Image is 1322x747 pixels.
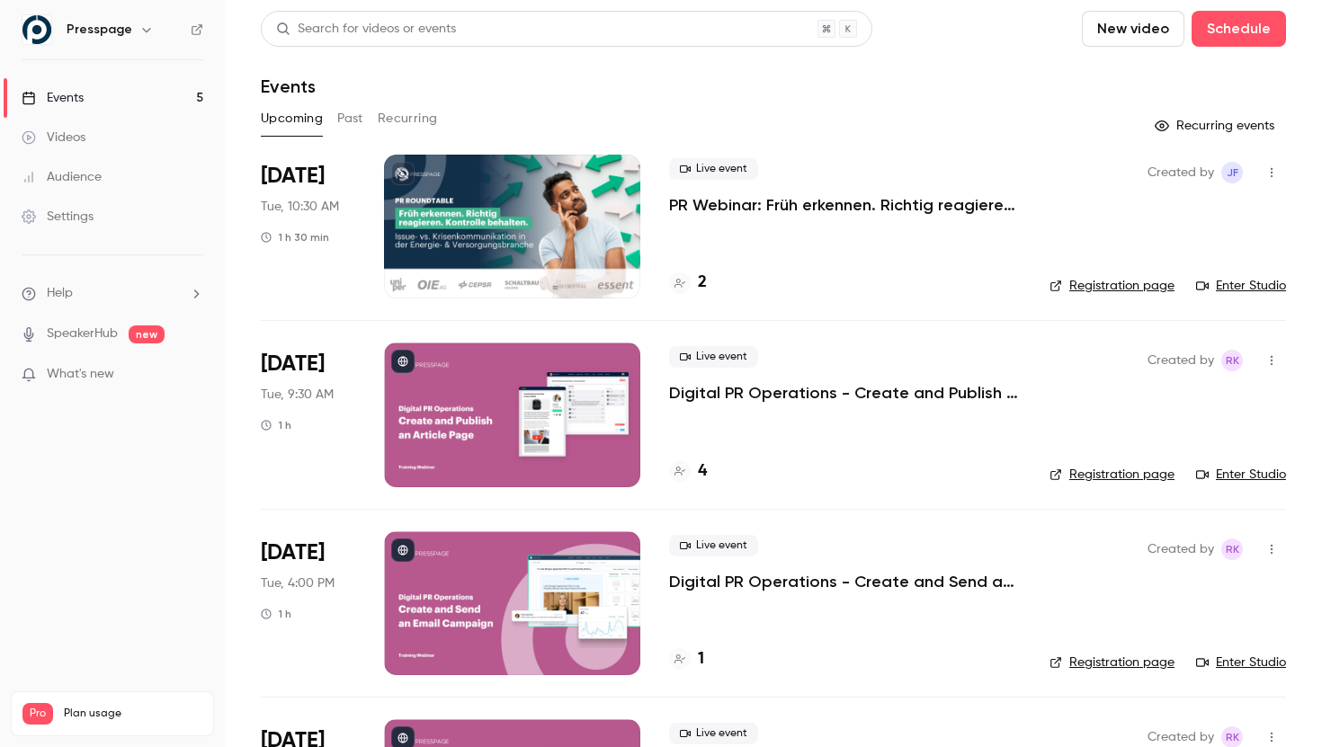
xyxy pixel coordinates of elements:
div: Sep 30 Tue, 10:30 AM (Europe/Berlin) [261,155,355,298]
span: Robin Kleine [1221,538,1243,560]
div: 1 h 30 min [261,230,329,245]
span: Created by [1148,162,1214,183]
button: New video [1082,11,1184,47]
span: JF [1227,162,1238,183]
span: Tue, 9:30 AM [261,386,334,404]
div: 1 h [261,418,291,432]
div: Audience [22,168,102,186]
span: Created by [1148,538,1214,560]
span: Live event [669,346,758,368]
span: Live event [669,535,758,556]
h4: 4 [698,459,707,484]
a: 2 [669,271,707,295]
h1: Events [261,76,316,97]
span: Tue, 4:00 PM [261,574,335,592]
a: 1 [669,647,704,671]
a: Enter Studio [1196,654,1286,671]
button: Recurring [378,104,438,133]
div: Nov 18 Tue, 4:00 PM (Europe/Amsterdam) [261,531,355,675]
div: Nov 4 Tue, 9:30 AM (Europe/Amsterdam) [261,342,355,486]
span: Live event [669,158,758,180]
a: Digital PR Operations - Create and Send an Email Campaign [669,571,1021,592]
div: Videos [22,129,85,147]
span: Tue, 10:30 AM [261,198,339,216]
span: new [129,325,165,343]
span: RK [1226,350,1239,371]
a: Registration page [1050,277,1175,295]
div: Search for videos or events [276,20,456,39]
img: Presspage [22,15,51,44]
span: Robin Kleine [1221,350,1243,371]
button: Recurring events [1147,111,1286,140]
span: What's new [47,365,114,384]
span: Help [47,284,73,303]
span: Plan usage [64,707,202,721]
div: Events [22,89,84,107]
a: Enter Studio [1196,277,1286,295]
a: PR Webinar: Früh erkennen. Richtig reagieren. Kontrolle behalten. [669,194,1021,216]
iframe: Noticeable Trigger [182,367,203,383]
a: 4 [669,459,707,484]
span: Created by [1148,350,1214,371]
button: Upcoming [261,104,323,133]
h4: 2 [698,271,707,295]
span: Live event [669,723,758,744]
div: Settings [22,208,94,226]
span: Jesse Finn-Brown [1221,162,1243,183]
span: [DATE] [261,350,325,378]
button: Past [337,104,363,133]
h6: Presspage [67,21,132,39]
span: RK [1226,538,1239,560]
a: Digital PR Operations - Create and Publish an Article Page [669,382,1021,404]
h4: 1 [698,647,704,671]
a: Registration page [1050,466,1175,484]
a: SpeakerHub [47,325,118,343]
li: help-dropdown-opener [22,284,203,303]
a: Enter Studio [1196,466,1286,484]
button: Schedule [1192,11,1286,47]
div: 1 h [261,607,291,621]
span: [DATE] [261,538,325,567]
span: Pro [22,703,53,725]
span: [DATE] [261,162,325,191]
a: Registration page [1050,654,1175,671]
